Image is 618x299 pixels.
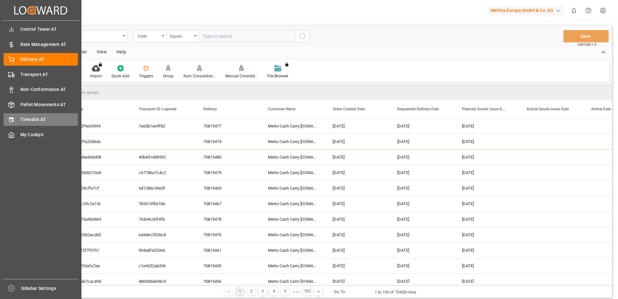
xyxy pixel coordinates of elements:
[131,212,196,227] div: 76504c00f4f8
[375,289,416,295] div: 1 to 100 of 70428 rows
[260,181,325,196] div: Metro Cash Carry [DOMAIN_NAME]
[20,116,78,123] span: Timeslot AT
[66,118,131,134] div: d312f9e65994
[454,134,519,149] div: [DATE]
[112,47,131,58] div: Help
[260,243,325,258] div: Metro Cash Carry [DOMAIN_NAME]
[247,287,255,295] div: 2
[389,227,454,242] div: [DATE]
[139,73,153,79] div: Triggers
[325,165,389,180] div: [DATE]
[281,287,289,295] div: 5
[454,274,519,289] div: [DATE]
[20,101,78,108] span: Pallet Movements AT
[131,165,196,180] div: c67786a7c4c2
[260,149,325,165] div: Metro Cash Carry [DOMAIN_NAME]
[4,38,78,50] a: Rate Management AT
[260,258,325,273] div: Metro Cash Carry [DOMAIN_NAME]
[66,274,131,289] div: 982ab7cac49d
[303,287,311,295] div: 705
[138,32,160,39] div: Code
[389,258,454,273] div: [DATE]
[270,287,278,295] div: 4
[325,181,389,196] div: [DATE]
[454,243,519,258] div: [DATE]
[139,107,176,111] span: Transport ID Logward
[578,42,596,47] span: Ctrl/CMD + S
[333,107,365,111] span: Order Created Date
[389,274,454,289] div: [DATE]
[389,196,454,211] div: [DATE]
[260,227,325,242] div: Metro Cash Carry [DOMAIN_NAME]
[389,149,454,165] div: [DATE]
[488,4,567,17] button: Melitta Europa GmbH & Co. KG
[260,118,325,134] div: Metro Cash Carry [DOMAIN_NAME]
[488,6,564,15] div: Melitta Europa GmbH & Co. KG
[131,243,196,258] div: 904a8fa52366
[454,212,519,227] div: [DATE]
[4,113,78,126] a: Timeslot AT
[454,227,519,242] div: [DATE]
[20,56,78,63] span: Delivery AT
[66,227,131,242] div: 31a6562acdd2
[66,258,131,273] div: d55f92efa7ee
[325,243,389,258] div: [DATE]
[66,134,131,149] div: 8477fa23d6da
[196,165,260,180] div: 70815479
[170,32,192,39] div: Equals
[325,212,389,227] div: [DATE]
[236,287,244,295] div: 1
[131,149,196,165] div: 40b451dd9592
[389,243,454,258] div: [DATE]
[260,134,325,149] div: Metro Cash Carry [DOMAIN_NAME]
[196,258,260,273] div: 70815459
[260,212,325,227] div: Metro Cash Carry [DOMAIN_NAME]
[325,227,389,242] div: [DATE]
[92,47,112,58] div: View
[581,3,596,18] button: Help Center
[131,227,196,242] div: ea9dec3526c8
[454,165,519,180] div: [DATE]
[66,149,131,165] div: 11debe606d08
[225,73,258,79] div: Manual Consolidation
[196,134,260,149] div: 70815474
[196,274,260,289] div: 70815456
[563,30,609,42] button: Save
[134,30,166,42] button: open menu
[389,118,454,134] div: [DATE]
[4,68,78,81] a: Transport AT
[196,181,260,196] div: 70815469
[334,289,346,295] div: Go To:
[454,181,519,196] div: [DATE]
[454,258,519,273] div: [DATE]
[268,107,295,111] span: Customer Name
[196,118,260,134] div: 70815477
[20,41,78,48] span: Rate Management AT
[260,196,325,211] div: Metro Cash Carry [DOMAIN_NAME]
[4,53,78,66] a: Delivery AT
[131,274,196,289] div: 48693bde98c9
[325,149,389,165] div: [DATE]
[196,196,260,211] div: 70815467
[20,131,78,138] span: My Cockpit
[66,196,131,211] div: 155c29c2a13c
[131,196,196,211] div: 7b5516fb61bb
[66,165,131,180] div: 42bd5d6210a9
[20,71,78,78] span: Transport AT
[325,274,389,289] div: [DATE]
[20,86,78,93] span: Non-Conformance AT
[454,149,519,165] div: [DATE]
[567,3,581,18] button: show 0 new notifications
[260,165,325,180] div: Metro Cash Carry [DOMAIN_NAME]
[454,118,519,134] div: [DATE]
[389,134,454,149] div: [DATE]
[325,258,389,273] div: [DATE]
[196,212,260,227] div: 70815478
[454,196,519,211] div: [DATE]
[203,107,217,111] span: Delivery
[527,107,569,111] span: Actual Goods Issue Date
[183,73,216,79] div: Auto Consolidation
[196,243,260,258] div: 70815461
[325,196,389,211] div: [DATE]
[20,26,78,33] span: Control Tower AT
